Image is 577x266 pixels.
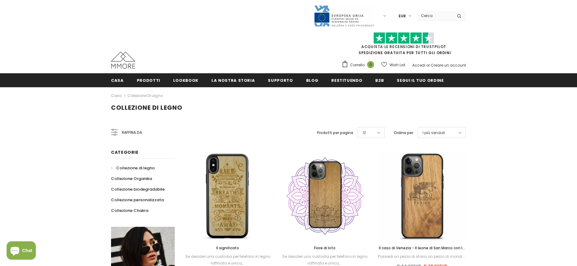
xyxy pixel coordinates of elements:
a: Segui il tuo ordine [397,73,444,87]
span: supporto [268,78,293,83]
a: Wish List [381,60,405,70]
span: or [426,63,430,68]
span: EUR [399,13,406,19]
span: Collezione Organika [111,176,152,181]
span: Fiore di loto [314,245,336,250]
a: Creare un account [431,63,466,68]
a: Collezione di legno [127,93,163,98]
label: Ordina per [394,130,413,136]
a: Il significato [184,245,272,251]
span: Restituendo [331,78,362,83]
a: Accedi [412,63,425,68]
span: Casa [111,78,124,83]
span: Blog [306,78,319,83]
a: Collezione di legno [111,163,155,173]
span: Collezione biodegradabile [111,186,165,192]
a: Casa [111,73,124,87]
a: Javni Razpis [314,13,374,18]
inbox-online-store-chat: Shopify online store chat [5,241,38,261]
span: Collezione di legno [111,103,182,112]
a: La nostra storia [211,73,255,87]
input: Search Site [417,11,452,20]
span: Lookbook [173,78,198,83]
span: Collezione di legno [116,165,155,171]
img: Casi MMORE [111,52,135,69]
span: Categorie [111,149,138,155]
span: Wish List [390,62,405,68]
a: Collezione Chakra [111,205,148,216]
span: 0 [367,61,374,68]
span: SPEDIZIONE GRATUITA PER TUTTI GLI ORDINI [342,35,466,55]
span: 12 [363,130,366,136]
span: Il caso di Venezia - Il leone di San Marco con la scritta [379,245,465,257]
a: Carrello 0 [342,60,377,70]
a: Blog [306,73,319,87]
a: Collezione biodegradabile [111,184,165,195]
a: Il caso di Venezia - Il leone di San Marco con la scritta [378,245,466,251]
a: Casa [111,92,122,99]
span: Prodotti [137,78,160,83]
span: B2B [375,78,384,83]
img: Fidati di Pilot Stars [373,32,434,44]
a: Fiore di loto [281,245,369,251]
a: Collezione personalizzata [111,195,164,205]
a: supporto [268,73,293,87]
span: I più venduti [423,130,445,136]
span: La nostra storia [211,78,255,83]
span: Carrello [350,62,365,68]
a: Prodotti [137,73,160,87]
span: Collezione Chakra [111,208,148,213]
a: Lookbook [173,73,198,87]
span: Il significato [216,245,239,250]
a: Restituendo [331,73,362,87]
span: Collezione personalizzata [111,197,164,203]
a: Acquista le recensioni di TrustPilot [361,44,446,49]
div: Possiedi un pezzo di storia, un pezzo di mondi ... [378,253,466,260]
img: Javni Razpis [314,5,374,27]
a: Collezione Organika [111,173,152,184]
label: Prodotti per pagina [317,130,353,136]
span: Segui il tuo ordine [397,78,444,83]
a: B2B [375,73,384,87]
span: Raffina da [122,129,142,136]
